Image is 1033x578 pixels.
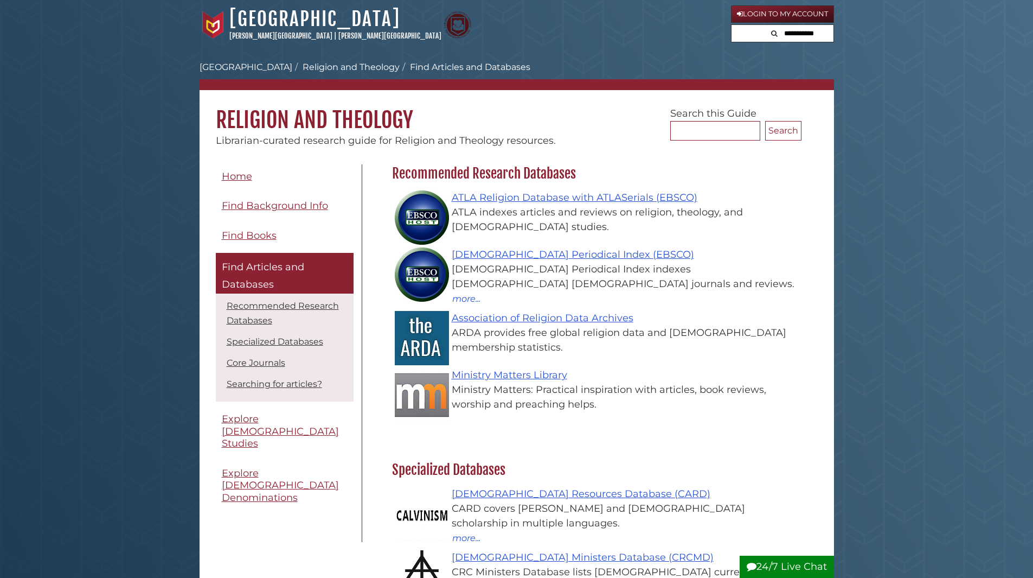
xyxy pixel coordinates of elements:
[216,135,556,147] span: Librarian-curated research guide for Religion and Theology resources.
[216,253,354,294] a: Find Articles and Databases
[771,30,778,37] i: Search
[222,467,339,504] span: Explore [DEMOGRAPHIC_DATA] Denominations
[216,194,354,218] a: Find Background Info
[200,90,834,134] h1: Religion and Theology
[222,170,252,182] span: Home
[400,61,530,74] li: Find Articles and Databases
[227,379,322,389] a: Searching for articles?
[216,164,354,516] div: Guide Pages
[731,5,834,23] a: Login to My Account
[229,31,332,40] a: [PERSON_NAME][GEOGRAPHIC_DATA]
[403,383,796,412] div: Ministry Matters: Practical inspiration with articles, book reviews, worship and preaching helps.
[403,205,796,234] div: ATLA indexes articles and reviews on religion, theology, and [DEMOGRAPHIC_DATA] studies.
[387,165,801,182] h2: Recommended Research Databases
[222,261,304,290] span: Find Articles and Databases
[452,312,633,324] a: Association of Religion Data Archives
[200,11,227,39] img: Calvin University
[387,461,801,479] h2: Specialized Databases
[403,262,796,291] div: [DEMOGRAPHIC_DATA] Periodical Index indexes [DEMOGRAPHIC_DATA] [DEMOGRAPHIC_DATA] journals and re...
[222,200,328,212] span: Find Background Info
[765,121,801,141] button: Search
[222,413,339,449] span: Explore [DEMOGRAPHIC_DATA] Studies
[227,358,285,368] a: Core Journals
[216,461,354,510] a: Explore [DEMOGRAPHIC_DATA] Denominations
[452,192,697,204] a: ATLA Religion Database with ATLASerials (EBSCO)
[222,230,277,242] span: Find Books
[334,31,337,40] span: |
[452,369,567,381] a: Ministry Matters Library
[403,501,796,531] div: CARD covers [PERSON_NAME] and [DEMOGRAPHIC_DATA] scholarship in multiple languages.
[768,25,781,40] button: Search
[452,249,694,261] a: [DEMOGRAPHIC_DATA] Periodical Index (EBSCO)
[200,61,834,90] nav: breadcrumb
[229,7,400,31] a: [GEOGRAPHIC_DATA]
[452,551,714,563] a: [DEMOGRAPHIC_DATA] Ministers Database (CRCMD)
[303,62,400,72] a: Religion and Theology
[227,336,323,347] a: Specialized Databases
[227,301,339,326] a: Recommended Research Databases
[403,326,796,355] div: ARDA provides free global religion data and [DEMOGRAPHIC_DATA] membership statistics.
[452,531,481,545] button: more...
[216,224,354,248] a: Find Books
[444,11,471,39] img: Calvin Theological Seminary
[216,164,354,189] a: Home
[452,291,481,306] button: more...
[200,62,292,72] a: [GEOGRAPHIC_DATA]
[452,488,710,500] a: [DEMOGRAPHIC_DATA] Resources Database (CARD)
[740,556,834,578] button: 24/7 Live Chat
[216,407,354,456] a: Explore [DEMOGRAPHIC_DATA] Studies
[338,31,441,40] a: [PERSON_NAME][GEOGRAPHIC_DATA]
